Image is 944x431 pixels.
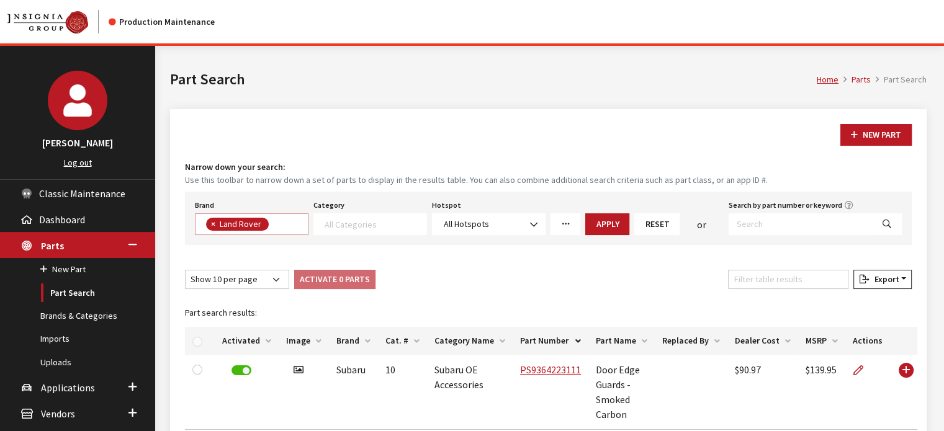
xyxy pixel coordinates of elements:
span: × [211,218,215,229]
th: Actions [845,327,890,355]
button: Reset [634,213,680,235]
span: Land Rover [218,218,264,229]
a: More Filters [551,213,580,235]
span: Dashboard [39,213,85,226]
span: Parts [41,239,64,252]
label: Hotspot [432,200,461,211]
span: Select a Category [313,213,427,235]
li: Part Search [871,73,927,86]
button: Apply [585,213,629,235]
span: Vendors [41,407,75,420]
button: New Part [840,124,912,146]
textarea: Search [272,220,279,231]
h3: [PERSON_NAME] [12,135,143,150]
input: Filter table results [728,270,848,289]
th: Part Name: activate to sort column ascending [588,327,655,355]
span: Export [869,273,899,285]
td: Door Edge Guards - Smoked Carbon [588,355,655,430]
th: MSRP: activate to sort column ascending [798,327,845,355]
button: Remove item [206,218,218,231]
span: All Hotspots [440,218,537,231]
th: Part Number: activate to sort column descending [513,327,588,355]
button: Search [872,213,902,235]
th: Dealer Cost: activate to sort column ascending [727,327,798,355]
td: $90.97 [727,355,798,430]
th: Replaced By: activate to sort column ascending [655,327,727,355]
h1: Part Search [170,68,817,91]
img: Catalog Maintenance [7,11,88,33]
td: Use Enter key to show more/less [890,355,917,430]
div: or [680,217,724,232]
td: Subaru OE Accessories [427,355,513,430]
img: Kirsten Dart [48,71,107,130]
td: 10 [378,355,427,430]
label: Category [313,200,344,211]
span: All Hotspots [444,218,489,229]
a: Edit Part [853,355,874,386]
th: Activated: activate to sort column ascending [215,327,279,355]
div: Production Maintenance [109,16,215,29]
td: $139.95 [798,355,845,430]
li: Parts [838,73,871,86]
li: Land Rover [206,218,269,231]
th: Category Name: activate to sort column ascending [427,327,513,355]
label: Search by part number or keyword [729,200,842,211]
a: PS9364223111 [520,363,581,376]
span: Classic Maintenance [39,187,125,200]
th: Image: activate to sort column ascending [279,327,329,355]
a: Home [817,74,838,85]
td: Subaru [329,355,378,430]
label: Brand [195,200,214,211]
button: Export [853,270,912,289]
span: All Hotspots [432,213,546,235]
i: Has image [294,365,303,375]
th: Cat. #: activate to sort column ascending [378,327,427,355]
h4: Narrow down your search: [185,161,912,174]
a: Log out [64,157,92,168]
label: Deactivate Part [232,365,251,375]
caption: Part search results: [185,299,917,327]
textarea: Search [325,218,426,229]
small: Use this toolbar to narrow down a set of parts to display in the results table. You can also comb... [185,174,912,187]
span: Applications [41,381,95,394]
span: Select a Brand [195,213,308,235]
th: Brand: activate to sort column ascending [329,327,378,355]
input: Search [729,213,873,235]
a: Insignia Group logo [7,10,109,33]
